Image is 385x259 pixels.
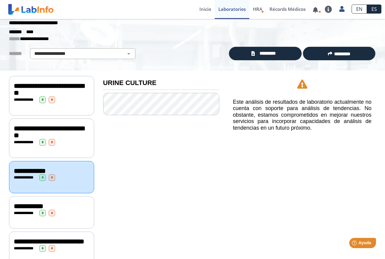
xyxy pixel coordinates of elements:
[233,99,371,131] h5: Este análisis de resultados de laboratorio actualmente no cuenta con soporte para análisis de ten...
[103,79,157,87] b: URINE CULTURE
[352,5,367,14] a: EN
[331,235,378,252] iframe: Help widget launcher
[253,6,262,12] span: HRA
[367,5,381,14] a: ES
